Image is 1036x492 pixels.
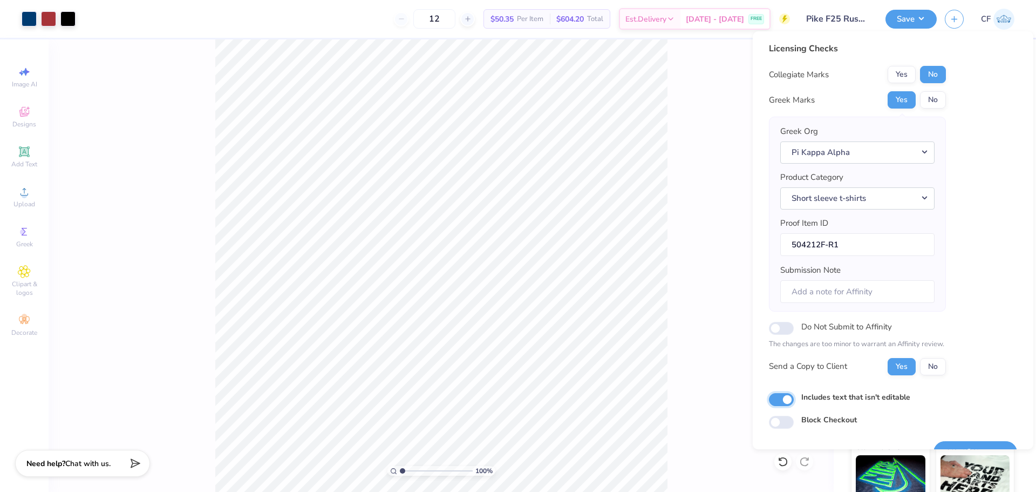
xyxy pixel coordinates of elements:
span: Add Text [11,160,37,169]
div: Greek Marks [769,94,815,106]
span: Designs [12,120,36,129]
span: [DATE] - [DATE] [686,14,744,25]
span: Decorate [11,328,37,337]
button: Save [933,441,1017,463]
button: Pi Kappa Alpha [780,141,935,164]
span: Per Item [517,14,543,25]
button: No [920,91,946,109]
button: No [920,66,946,83]
button: Yes [888,358,916,375]
span: $604.20 [556,14,584,25]
span: Chat with us. [65,459,111,469]
span: CF [981,13,991,25]
span: Greek [16,240,33,248]
button: Yes [888,91,916,109]
label: Block Checkout [801,414,857,426]
button: Yes [888,66,916,83]
a: CF [981,9,1014,30]
input: Untitled Design [798,8,877,30]
span: 100 % [475,466,493,476]
label: Greek Org [780,125,818,138]
span: Clipart & logos [5,280,43,297]
label: Includes text that isn't editable [801,392,910,403]
button: Short sleeve t-shirts [780,187,935,210]
input: – – [413,9,455,29]
span: Total [587,14,603,25]
span: Est. Delivery [625,14,666,25]
p: The changes are too minor to warrant an Affinity review. [769,339,946,350]
button: Save [885,10,937,29]
input: Add a note for Affinity [780,280,935,304]
span: $50.35 [490,14,514,25]
div: Licensing Checks [769,42,946,55]
label: Do Not Submit to Affinity [801,320,892,334]
strong: Need help? [26,459,65,469]
label: Proof Item ID [780,217,828,230]
span: Image AI [12,80,37,89]
div: Send a Copy to Client [769,360,847,373]
span: FREE [751,15,762,23]
div: Collegiate Marks [769,69,829,81]
label: Submission Note [780,264,841,277]
label: Product Category [780,171,843,184]
button: No [920,358,946,375]
span: Upload [13,200,35,208]
img: Cholo Fernandez [993,9,1014,30]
